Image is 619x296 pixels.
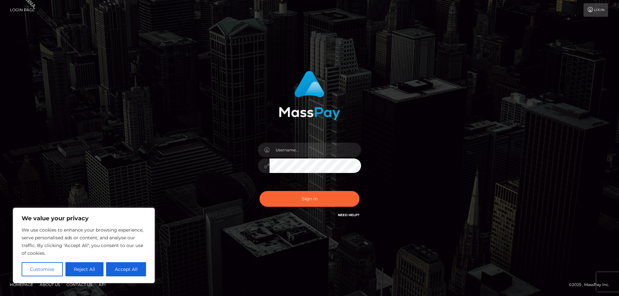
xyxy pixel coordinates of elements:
[96,280,108,290] a: API
[22,215,146,222] p: We value your privacy
[106,262,146,276] button: Accept All
[13,208,155,283] div: We value your privacy
[22,262,63,276] button: Customise
[584,3,608,17] a: Login
[270,143,361,157] input: Username...
[10,3,35,17] a: Login Page
[64,280,95,290] a: Contact Us
[260,191,359,207] button: Sign in
[279,71,340,120] img: MassPay Login
[7,280,36,290] a: Homepage
[65,262,104,276] button: Reject All
[338,213,359,217] a: Need Help?
[22,226,146,257] p: We use cookies to enhance your browsing experience, serve personalised ads or content, and analys...
[37,280,63,290] a: About Us
[569,281,614,288] div: © 2025 , MassPay Inc.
